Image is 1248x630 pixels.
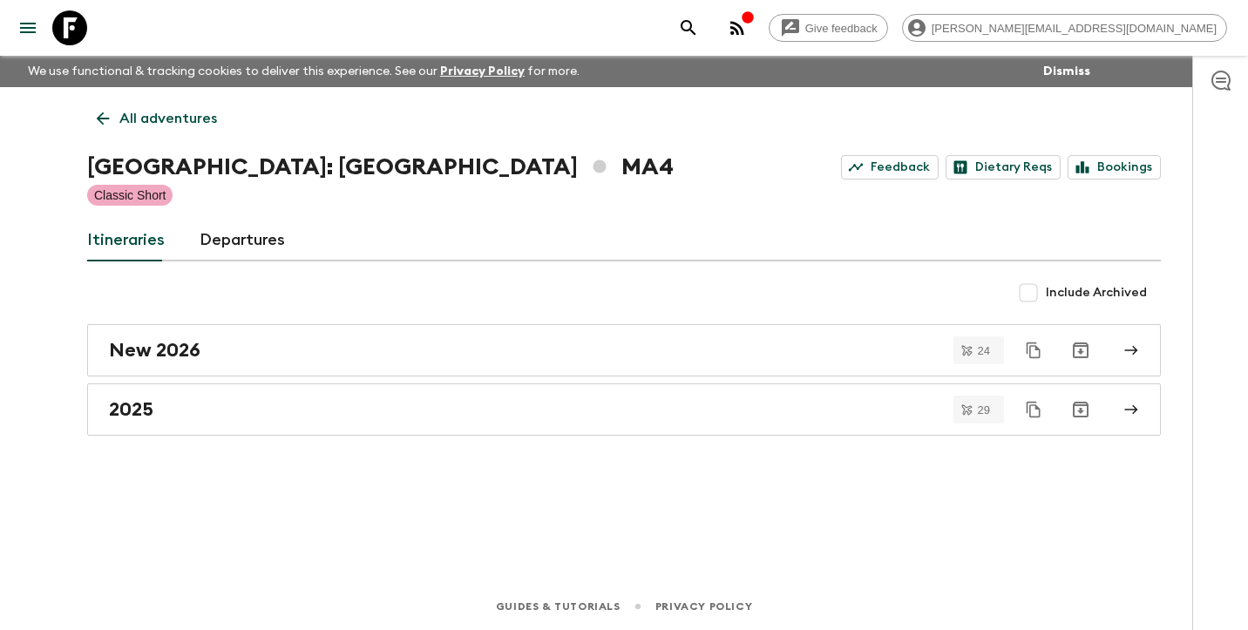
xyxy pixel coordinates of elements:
span: 29 [967,404,1000,416]
h1: [GEOGRAPHIC_DATA]: [GEOGRAPHIC_DATA] MA4 [87,150,674,185]
a: Guides & Tutorials [496,597,621,616]
button: Archive [1063,333,1098,368]
h2: New 2026 [109,339,200,362]
a: Give feedback [769,14,888,42]
h2: 2025 [109,398,153,421]
button: search adventures [671,10,706,45]
span: Include Archived [1046,284,1147,301]
a: Feedback [841,155,939,180]
a: 2025 [87,383,1161,436]
div: [PERSON_NAME][EMAIL_ADDRESS][DOMAIN_NAME] [902,14,1227,42]
p: Classic Short [94,186,166,204]
a: All adventures [87,101,227,136]
span: Give feedback [796,22,887,35]
a: Itineraries [87,220,165,261]
span: 24 [967,345,1000,356]
button: Dismiss [1039,59,1095,84]
button: menu [10,10,45,45]
button: Archive [1063,392,1098,427]
a: New 2026 [87,324,1161,376]
p: All adventures [119,108,217,129]
a: Bookings [1068,155,1161,180]
span: [PERSON_NAME][EMAIL_ADDRESS][DOMAIN_NAME] [922,22,1226,35]
button: Duplicate [1018,335,1049,366]
a: Dietary Reqs [946,155,1061,180]
a: Departures [200,220,285,261]
a: Privacy Policy [655,597,752,616]
button: Duplicate [1018,394,1049,425]
p: We use functional & tracking cookies to deliver this experience. See our for more. [21,56,587,87]
a: Privacy Policy [440,65,525,78]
